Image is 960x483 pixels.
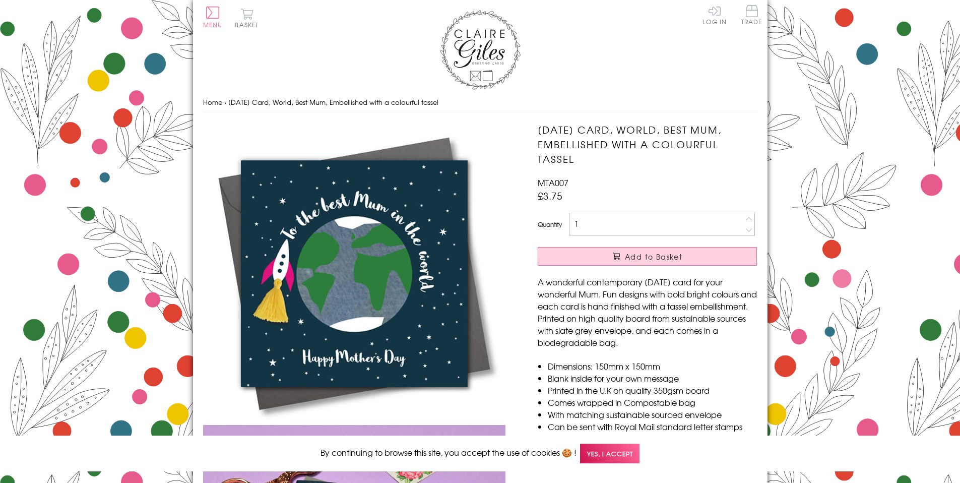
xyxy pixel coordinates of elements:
button: Basket [233,8,261,28]
span: MTA007 [538,176,568,189]
span: › [224,97,226,107]
li: Comes wrapped in Compostable bag [548,396,757,408]
li: With matching sustainable sourced envelope [548,408,757,420]
span: Yes, I accept [580,444,639,463]
label: Quantity [538,220,562,229]
img: Mother's Day Card, World, Best Mum, Embellished with a colourful tassel [203,123,505,425]
p: A wonderful contemporary [DATE] card for your wonderful Mum. Fun designs with bold bright colours... [538,276,757,348]
button: Add to Basket [538,247,757,266]
span: [DATE] Card, World, Best Mum, Embellished with a colourful tassel [228,97,438,107]
li: Dimensions: 150mm x 150mm [548,360,757,372]
span: £3.75 [538,189,562,203]
li: Blank inside for your own message [548,372,757,384]
a: Home [203,97,222,107]
nav: breadcrumbs [203,92,757,113]
a: Log In [702,5,727,25]
li: Can be sent with Royal Mail standard letter stamps [548,420,757,433]
span: Menu [203,20,223,29]
li: Printed in the U.K on quality 350gsm board [548,384,757,396]
span: Trade [741,5,762,25]
a: Trade [741,5,762,27]
button: Menu [203,7,223,28]
h1: [DATE] Card, World, Best Mum, Embellished with a colourful tassel [538,123,757,166]
img: Claire Giles Greetings Cards [440,10,521,90]
span: Add to Basket [625,252,682,262]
